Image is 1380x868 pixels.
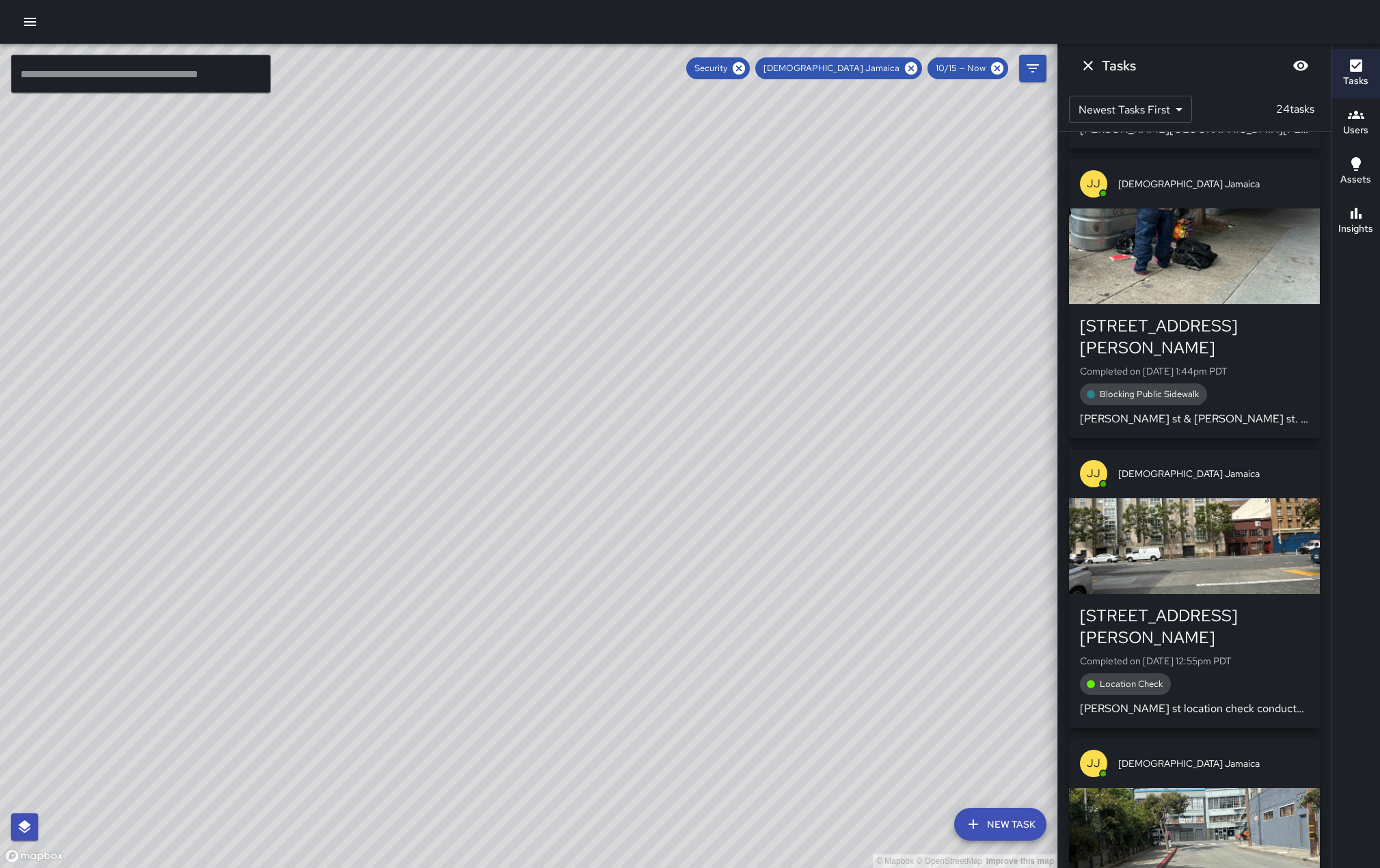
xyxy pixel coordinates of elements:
h6: Insights [1338,221,1373,236]
span: [DEMOGRAPHIC_DATA] Jamaica [1118,757,1309,770]
button: New Task [954,808,1046,841]
div: 10/15 — Now [928,57,1008,79]
span: Blocking Public Sidewalk [1092,388,1207,401]
h6: Tasks [1343,74,1368,89]
button: Dismiss [1074,52,1102,79]
button: JJ[DEMOGRAPHIC_DATA] Jamaica[STREET_ADDRESS][PERSON_NAME]Completed on [DATE] 1:44pm PDTBlocking P... [1069,159,1320,438]
div: Newest Tasks First [1069,96,1192,123]
span: [DEMOGRAPHIC_DATA] Jamaica [755,62,908,75]
span: Location Check [1092,677,1171,691]
p: JJ [1087,176,1100,192]
button: Filters [1019,55,1046,82]
div: [STREET_ADDRESS][PERSON_NAME] [1080,315,1309,359]
p: [PERSON_NAME] st & [PERSON_NAME] st. Observed 2 transients sleeping on the sidewal both subjects ... [1080,411,1309,427]
p: Completed on [DATE] 12:55pm PDT [1080,654,1309,668]
div: [DEMOGRAPHIC_DATA] Jamaica [755,57,922,79]
p: Completed on [DATE] 1:44pm PDT [1080,364,1309,378]
button: Insights [1331,197,1380,246]
h6: Users [1343,123,1368,138]
button: Tasks [1331,49,1380,98]
button: JJ[DEMOGRAPHIC_DATA] Jamaica[STREET_ADDRESS][PERSON_NAME]Completed on [DATE] 12:55pm PDTLocation ... [1069,449,1320,728]
h6: Assets [1340,172,1371,187]
button: Assets [1331,148,1380,197]
span: 10/15 — Now [928,62,994,75]
button: Users [1331,98,1380,148]
h6: Tasks [1102,55,1136,77]
div: [STREET_ADDRESS][PERSON_NAME] [1080,605,1309,649]
p: JJ [1087,755,1100,772]
button: Blur [1287,52,1314,79]
div: Security [686,57,750,79]
p: [PERSON_NAME] st location check conducted: All clear. [1080,701,1309,717]
p: JJ [1087,465,1100,482]
span: [DEMOGRAPHIC_DATA] Jamaica [1118,177,1309,191]
p: 24 tasks [1271,101,1320,118]
span: Security [686,62,735,75]
span: [DEMOGRAPHIC_DATA] Jamaica [1118,467,1309,480]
